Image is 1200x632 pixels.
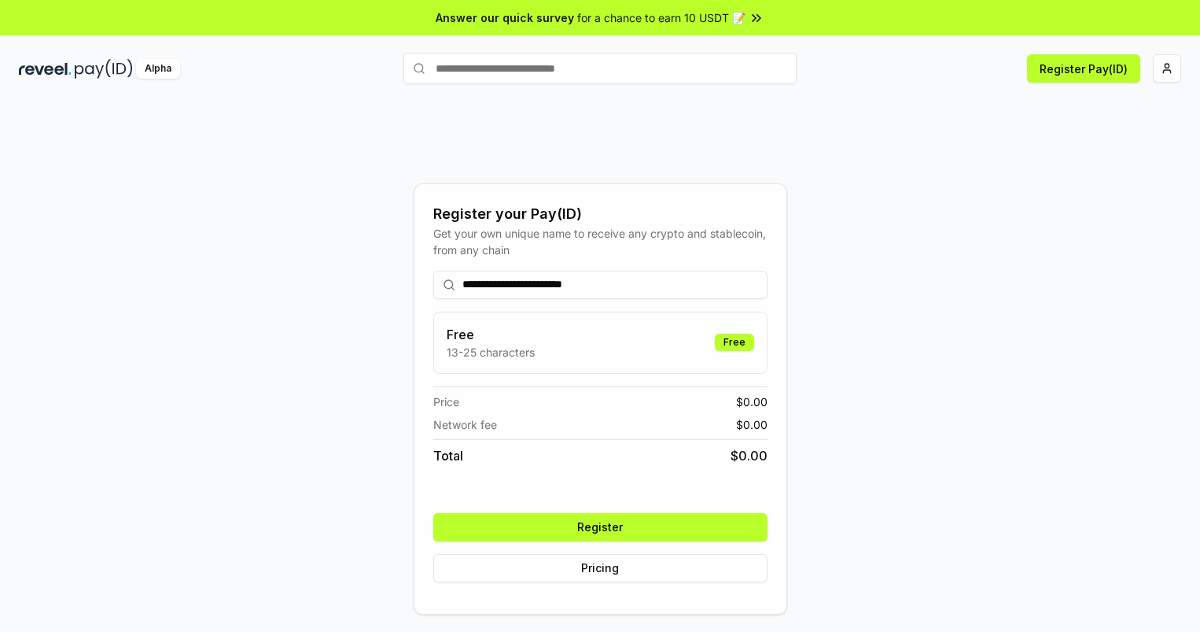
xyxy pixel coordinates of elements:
[447,344,535,360] p: 13-25 characters
[1027,54,1140,83] button: Register Pay(ID)
[19,59,72,79] img: reveel_dark
[436,9,574,26] span: Answer our quick survey
[433,394,459,410] span: Price
[433,446,463,465] span: Total
[433,225,767,258] div: Get your own unique name to receive any crypto and stablecoin, from any chain
[736,416,767,433] span: $ 0.00
[715,334,754,351] div: Free
[433,513,767,541] button: Register
[433,203,767,225] div: Register your Pay(ID)
[433,416,497,433] span: Network fee
[447,325,535,344] h3: Free
[731,446,767,465] span: $ 0.00
[136,59,180,79] div: Alpha
[75,59,133,79] img: pay_id
[577,9,745,26] span: for a chance to earn 10 USDT 📝
[736,394,767,410] span: $ 0.00
[433,554,767,582] button: Pricing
